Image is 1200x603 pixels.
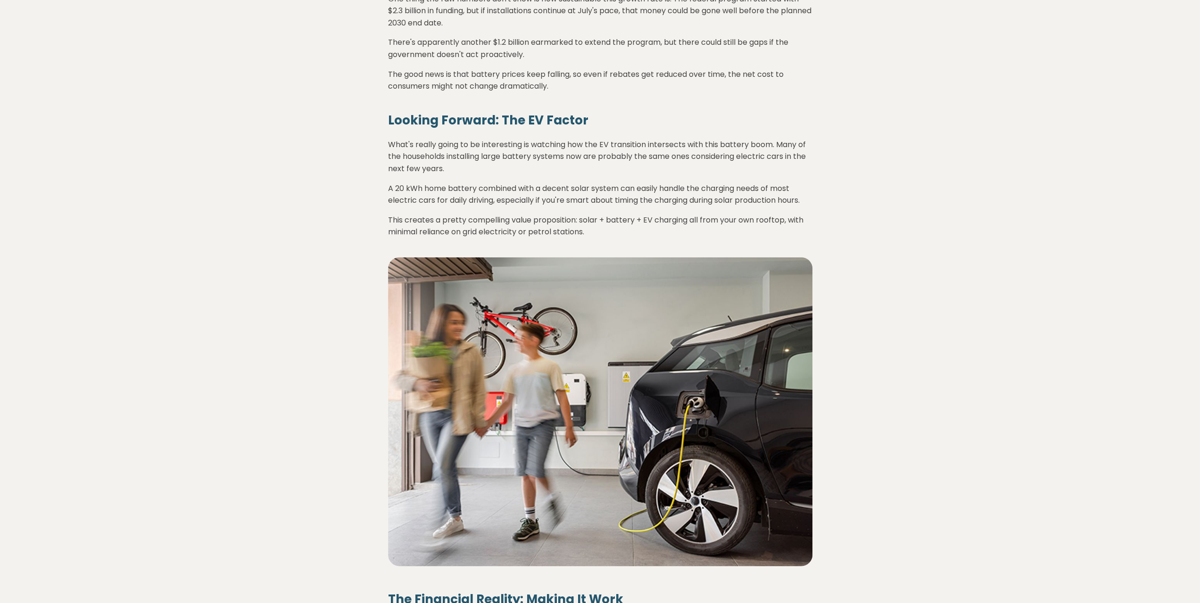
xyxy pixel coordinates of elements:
[388,139,812,175] p: What's really going to be interesting is watching how the EV transition intersects with this batt...
[388,257,812,566] img: Comm Bank Green Loan 1
[388,112,812,129] h3: Looking Forward: The EV Factor
[388,182,812,207] p: A 20 kWh home battery combined with a decent solar system can easily handle the charging needs of...
[388,68,812,105] p: The good news is that battery prices keep falling, so even if rebates get reduced over time, the ...
[388,36,812,60] p: There's apparently another $1.2 billion earmarked to extend the program, but there could still be...
[388,214,812,250] p: This creates a pretty compelling value proposition: solar + battery + EV charging all from your o...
